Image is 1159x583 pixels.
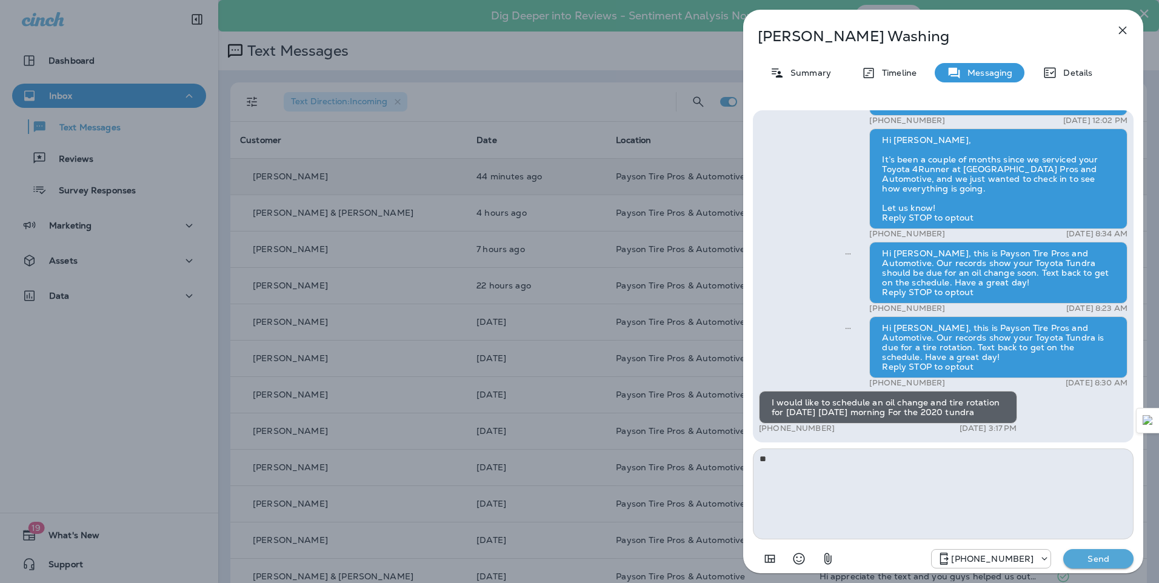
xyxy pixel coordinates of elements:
[869,116,945,125] p: [PHONE_NUMBER]
[869,316,1127,378] div: Hi [PERSON_NAME], this is Payson Tire Pros and Automotive. Our records show your Toyota Tundra is...
[869,242,1127,304] div: Hi [PERSON_NAME], this is Payson Tire Pros and Automotive. Our records show your Toyota Tundra sh...
[876,68,917,78] p: Timeline
[845,322,851,333] span: Sent
[758,28,1089,45] p: [PERSON_NAME] Washing
[1057,68,1092,78] p: Details
[759,424,835,433] p: [PHONE_NUMBER]
[1066,229,1127,239] p: [DATE] 8:34 AM
[961,68,1012,78] p: Messaging
[1063,549,1134,568] button: Send
[1066,378,1127,388] p: [DATE] 8:30 AM
[869,304,945,313] p: [PHONE_NUMBER]
[1143,415,1154,426] img: Detect Auto
[1073,553,1124,564] p: Send
[869,229,945,239] p: [PHONE_NUMBER]
[1066,304,1127,313] p: [DATE] 8:23 AM
[869,128,1127,229] div: Hi [PERSON_NAME], It’s been a couple of months since we serviced your Toyota 4Runner at [GEOGRAPH...
[787,547,811,571] button: Select an emoji
[1063,116,1127,125] p: [DATE] 12:02 PM
[951,554,1034,564] p: [PHONE_NUMBER]
[758,547,782,571] button: Add in a premade template
[759,391,1017,424] div: I would like to schedule an oil change and tire rotation for [DATE] [DATE] morning For the 2020 t...
[845,247,851,258] span: Sent
[784,68,831,78] p: Summary
[932,551,1050,566] div: +1 (928) 260-4498
[869,378,945,388] p: [PHONE_NUMBER]
[960,424,1017,433] p: [DATE] 3:17 PM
